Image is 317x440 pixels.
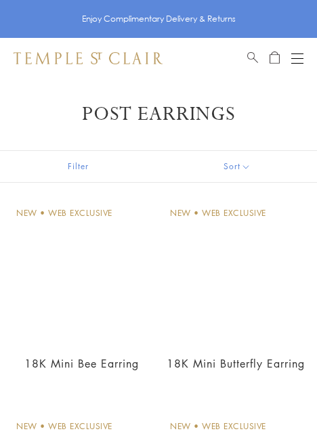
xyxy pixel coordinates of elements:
a: E18101-MINIBEE [8,199,155,346]
img: Temple St. Clair [14,52,163,64]
div: New • Web Exclusive [170,420,266,433]
p: Enjoy Complimentary Delivery & Returns [82,12,236,26]
iframe: Gorgias live chat messenger [256,383,303,426]
a: E18102-MINIBFLY [162,199,309,346]
div: New • Web Exclusive [16,207,112,220]
button: Show sort by [156,151,317,182]
a: Open Shopping Bag [270,50,280,66]
a: Search [247,50,258,66]
h1: Post Earrings [16,102,301,127]
a: 18K Mini Bee Earring [24,356,139,371]
button: Open navigation [291,50,303,66]
a: 18K Mini Butterfly Earring [167,356,305,371]
div: New • Web Exclusive [16,420,112,433]
div: New • Web Exclusive [170,207,266,220]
